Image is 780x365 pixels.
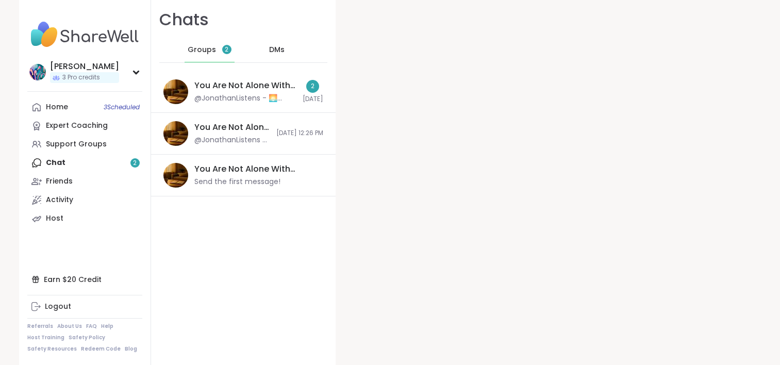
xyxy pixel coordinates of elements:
span: 2 [225,45,228,54]
a: Host Training [27,334,64,341]
a: Safety Resources [27,345,77,353]
div: Activity [46,195,73,205]
span: [DATE] [303,95,323,104]
h1: Chats [159,8,209,31]
a: Safety Policy [69,334,105,341]
span: [DATE] 12:26 PM [276,129,323,138]
a: Logout [27,297,142,316]
a: Home3Scheduled [27,98,142,117]
div: Send the first message! [194,177,280,187]
span: Groups [188,45,216,55]
img: hollyjanicki [29,64,46,80]
div: 2 [306,80,319,93]
a: Host [27,209,142,228]
div: [PERSON_NAME] [50,61,119,72]
a: Help [101,323,113,330]
img: You Are Not Alone With This™, Oct 14 [163,79,188,104]
div: @JonathanListens - Quick Note About Session Registration I’ve noticed that some sessions fill up ... [194,135,270,145]
div: You Are Not Alone With This™, [DATE] [194,163,317,175]
span: DMs [269,45,285,55]
span: 3 Scheduled [104,103,140,111]
div: Earn $20 Credit [27,270,142,289]
a: Referrals [27,323,53,330]
div: Home [46,102,68,112]
a: Activity [27,191,142,209]
a: Support Groups [27,135,142,154]
img: ShareWell Nav Logo [27,16,142,53]
div: Support Groups [46,139,107,150]
a: Redeem Code [81,345,121,353]
a: About Us [57,323,82,330]
div: You Are Not Alone With This™: Midday Reset, [DATE] [194,122,270,133]
div: Host [46,213,63,224]
div: Expert Coaching [46,121,108,131]
a: Friends [27,172,142,191]
div: You Are Not Alone With This™, [DATE] [194,80,296,91]
img: You Are Not Alone With This™: Midday Reset, Oct 15 [163,121,188,146]
img: You Are Not Alone With This™, Oct 17 [163,163,188,188]
a: Expert Coaching [27,117,142,135]
a: Blog [125,345,137,353]
span: 3 Pro credits [62,73,100,82]
div: Logout [45,302,71,312]
div: Friends [46,176,73,187]
a: FAQ [86,323,97,330]
div: @JonathanListens - 🌅 [DATE] Topic 🌅 What’s a moment when you realized how far you’ve come? [194,93,296,104]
